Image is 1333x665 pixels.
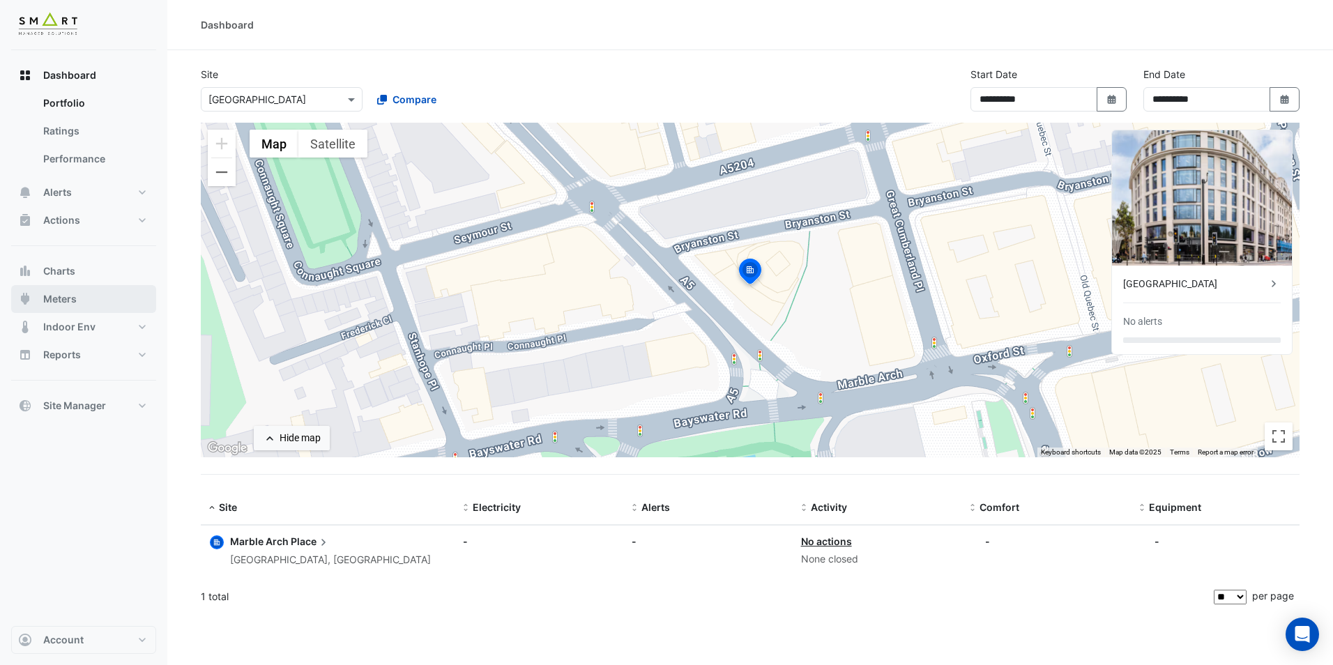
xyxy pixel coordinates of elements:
span: Marble Arch [230,535,289,547]
span: Comfort [980,501,1019,513]
div: 1 total [201,579,1211,614]
div: No alerts [1123,314,1162,329]
button: Site Manager [11,392,156,420]
img: Marble Arch Place [1112,130,1292,266]
button: Zoom in [208,130,236,158]
span: Meters [43,292,77,306]
div: [GEOGRAPHIC_DATA], [GEOGRAPHIC_DATA] [230,552,431,568]
button: Dashboard [11,61,156,89]
app-icon: Reports [18,348,32,362]
span: Dashboard [43,68,96,82]
button: Alerts [11,178,156,206]
span: Map data ©2025 [1109,448,1161,456]
span: Alerts [43,185,72,199]
span: Equipment [1149,501,1201,513]
label: End Date [1143,67,1185,82]
label: Start Date [970,67,1017,82]
app-icon: Charts [18,264,32,278]
a: Ratings [32,117,156,145]
span: Actions [43,213,80,227]
div: Dashboard [11,89,156,178]
span: Site [219,501,237,513]
span: Activity [811,501,847,513]
div: - [985,534,990,549]
div: None closed [801,551,953,567]
a: Report a map error [1198,448,1254,456]
label: Site [201,67,218,82]
span: Alerts [641,501,670,513]
app-icon: Dashboard [18,68,32,82]
button: Keyboard shortcuts [1041,448,1101,457]
fa-icon: Select Date [1279,93,1291,105]
app-icon: Site Manager [18,399,32,413]
span: Indoor Env [43,320,96,334]
button: Reports [11,341,156,369]
app-icon: Alerts [18,185,32,199]
a: Portfolio [32,89,156,117]
div: Open Intercom Messenger [1286,618,1319,651]
a: Performance [32,145,156,173]
button: Indoor Env [11,313,156,341]
button: Hide map [254,426,330,450]
div: - [463,534,615,549]
button: Actions [11,206,156,234]
a: No actions [801,535,852,547]
img: site-pin-selected.svg [735,257,765,290]
div: - [1155,534,1159,549]
app-icon: Indoor Env [18,320,32,334]
span: Reports [43,348,81,362]
div: - [632,534,784,549]
div: [GEOGRAPHIC_DATA] [1123,277,1267,291]
div: Hide map [280,431,321,445]
a: Terms (opens in new tab) [1170,448,1189,456]
span: Electricity [473,501,521,513]
button: Show satellite imagery [298,130,367,158]
app-icon: Actions [18,213,32,227]
img: Company Logo [17,11,79,39]
span: Place [291,534,330,549]
button: Compare [368,87,445,112]
button: Zoom out [208,158,236,186]
div: Dashboard [201,17,254,32]
button: Account [11,626,156,654]
app-icon: Meters [18,292,32,306]
a: Open this area in Google Maps (opens a new window) [204,439,250,457]
span: per page [1252,590,1294,602]
button: Show street map [250,130,298,158]
img: Google [204,439,250,457]
button: Charts [11,257,156,285]
span: Account [43,633,84,647]
span: Site Manager [43,399,106,413]
button: Meters [11,285,156,313]
fa-icon: Select Date [1106,93,1118,105]
span: Charts [43,264,75,278]
span: Compare [393,92,436,107]
button: Toggle fullscreen view [1265,422,1293,450]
